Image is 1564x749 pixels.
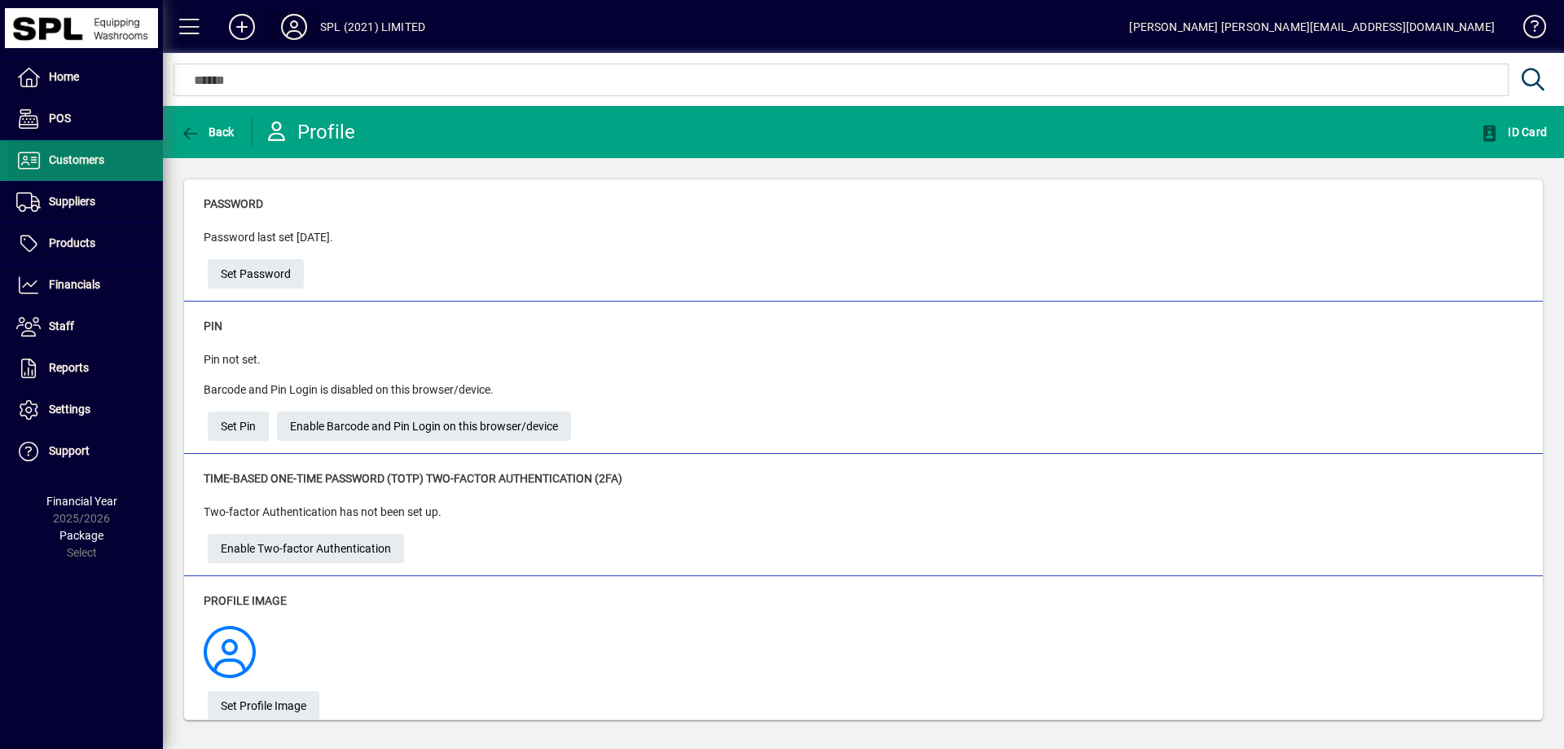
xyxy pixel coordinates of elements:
[49,403,90,416] span: Settings
[180,126,235,139] span: Back
[204,661,256,674] a: Profile Image
[277,412,571,441] button: Enable Barcode and Pin Login on this browser/device
[49,319,74,333] span: Staff
[221,261,291,288] span: Set Password
[8,99,163,139] a: POS
[208,412,269,441] a: Set Pin
[49,444,90,457] span: Support
[8,57,163,98] a: Home
[8,348,163,389] a: Reports
[49,153,104,166] span: Customers
[204,472,622,485] span: Time-based One-time Password (TOTP) Two-factor Authentication (2FA)
[204,504,442,521] p: Two-factor Authentication has not been set up.
[176,117,239,147] button: Back
[265,119,356,145] div: Profile
[8,306,163,347] a: Staff
[208,691,319,720] a: Set Profile Image
[221,535,391,562] span: Enable Two-factor Authentication
[49,361,89,374] span: Reports
[8,182,163,222] a: Suppliers
[221,693,306,720] span: Set Profile Image
[1129,14,1495,40] div: [PERSON_NAME] [PERSON_NAME][EMAIL_ADDRESS][DOMAIN_NAME]
[163,117,253,147] app-page-header-button: Back
[216,12,268,42] button: Add
[320,14,425,40] div: SPL (2021) LIMITED
[49,70,79,83] span: Home
[49,195,95,208] span: Suppliers
[208,259,304,289] a: Set Password
[8,140,163,181] a: Customers
[49,236,95,249] span: Products
[59,529,103,542] span: Package
[1476,117,1551,147] button: ID Card
[1511,3,1544,56] a: Knowledge Base
[8,265,163,306] a: Financials
[1480,126,1547,139] span: ID Card
[204,594,287,607] span: Profile Image
[204,381,575,399] p: Barcode and Pin Login is disabled on this browser/device.
[46,495,117,508] span: Financial Year
[49,112,71,125] span: POS
[8,223,163,264] a: Products
[204,197,263,210] span: Password
[49,278,100,291] span: Financials
[221,413,256,440] span: Set Pin
[208,534,404,563] a: Enable Two-factor Authentication
[8,431,163,472] a: Support
[204,229,333,246] p: Password last set [DATE].
[204,319,222,333] span: Pin
[8,390,163,430] a: Settings
[204,351,575,368] p: Pin not set.
[268,12,320,42] button: Profile
[290,413,558,440] span: Enable Barcode and Pin Login on this browser/device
